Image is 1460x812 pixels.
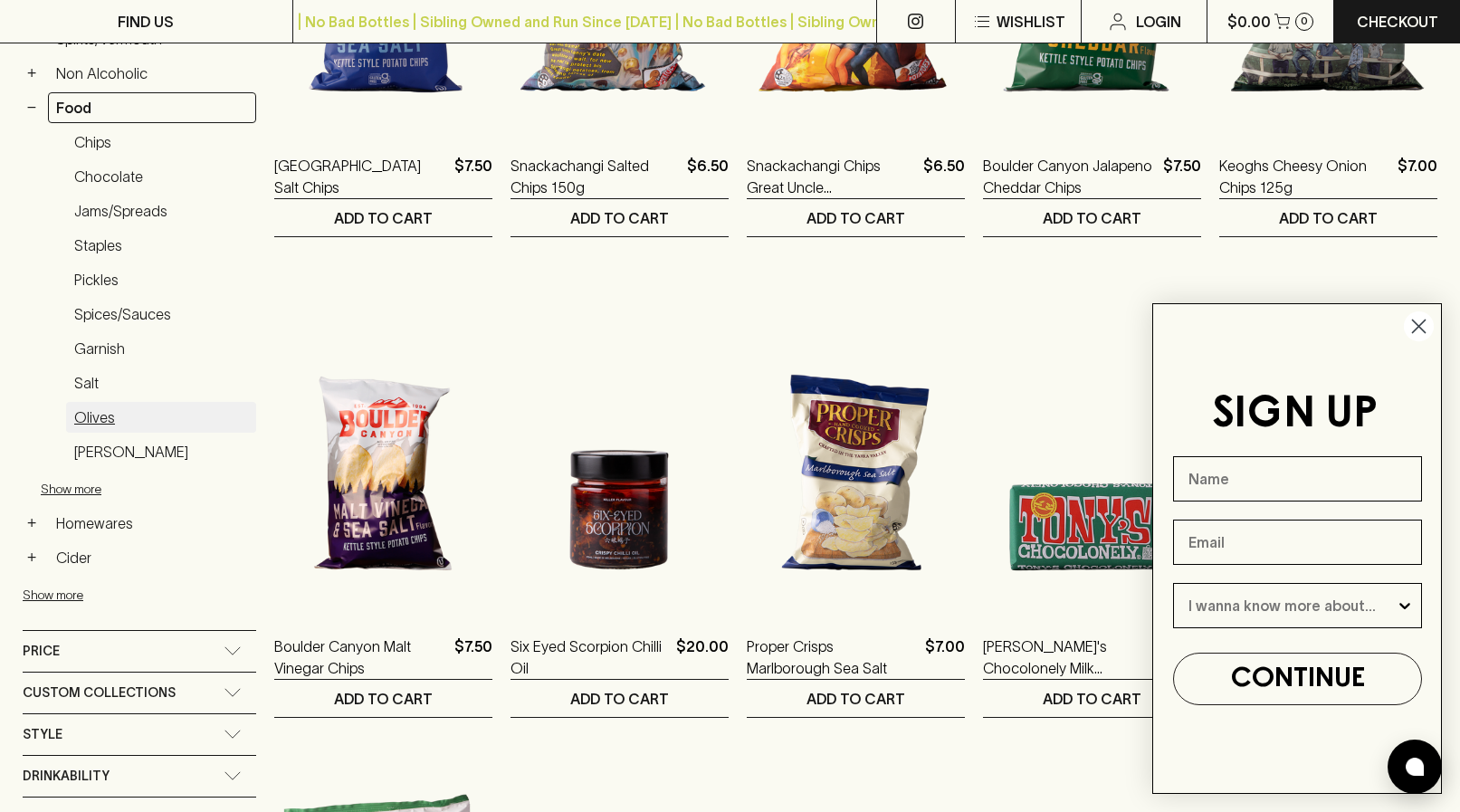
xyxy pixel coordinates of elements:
button: ADD TO CART [274,199,492,236]
a: Boulder Canyon Jalapeno Cheddar Chips [983,155,1156,198]
button: Show Options [1396,584,1414,627]
a: Keoghs Cheesy Onion Chips 125g [1219,155,1390,198]
p: $7.00 [1398,155,1437,198]
p: $7.00 [925,635,965,679]
span: Drinkability [23,765,110,788]
p: FIND US [118,11,174,33]
button: ADD TO CART [747,199,965,236]
a: Olives [66,402,256,433]
a: Jams/Spreads [66,196,256,226]
button: Show more [23,577,260,614]
a: Food [48,92,256,123]
div: FLYOUT Form [1134,285,1460,812]
button: Close dialog [1403,310,1435,342]
p: Checkout [1357,11,1438,33]
a: [GEOGRAPHIC_DATA] Salt Chips [274,155,447,198]
a: Cider [48,542,256,573]
a: Garnish [66,333,256,364]
button: ADD TO CART [511,680,729,717]
a: Pickles [66,264,256,295]
p: ADD TO CART [334,688,433,710]
button: ADD TO CART [274,680,492,717]
a: [PERSON_NAME]'s Chocolonely Milk Hazelnut Chocolate [983,635,1144,679]
div: Style [23,714,256,755]
p: $20.00 [676,635,729,679]
button: ADD TO CART [747,680,965,717]
div: Price [23,631,256,672]
button: + [23,64,41,82]
input: I wanna know more about... [1188,584,1396,627]
a: Staples [66,230,256,261]
a: Snackachangi Chips Great Uncle [PERSON_NAME] Chicken 150g [747,155,916,198]
a: Chocolate [66,161,256,192]
img: Tony's Chocolonely Milk Hazelnut Chocolate [983,291,1201,608]
button: CONTINUE [1173,653,1422,705]
p: $7.50 [454,635,492,679]
span: SIGN UP [1212,394,1378,435]
span: Price [23,640,60,663]
p: Wishlist [997,11,1065,33]
button: + [23,514,41,532]
span: Style [23,723,62,746]
p: ADD TO CART [806,688,905,710]
img: Boulder Canyon Malt Vinegar Chips [274,291,492,608]
a: [PERSON_NAME] [66,436,256,467]
p: ADD TO CART [1043,688,1141,710]
button: ADD TO CART [983,680,1201,717]
a: Boulder Canyon Malt Vinegar Chips [274,635,447,679]
a: Chips [66,127,256,158]
button: ADD TO CART [983,199,1201,236]
button: + [23,549,41,567]
img: Proper Crisps Marlborough Sea Salt [747,291,965,608]
p: Login [1136,11,1181,33]
button: + [23,30,41,48]
button: ADD TO CART [511,199,729,236]
a: Salt [66,368,256,398]
p: $7.50 [454,155,492,198]
img: Six Eyed Scorpion Chilli Oil [511,291,729,608]
p: ADD TO CART [570,207,669,229]
p: ADD TO CART [1043,207,1141,229]
p: ADD TO CART [570,688,669,710]
button: − [23,99,41,117]
p: $6.50 [687,155,729,198]
p: $6.50 [923,155,965,198]
button: ADD TO CART [1219,199,1437,236]
p: $0.00 [1227,11,1271,33]
p: ADD TO CART [334,207,433,229]
a: Spices/Sauces [66,299,256,330]
p: ADD TO CART [1279,207,1378,229]
a: Non Alcoholic [48,58,256,89]
p: ADD TO CART [806,207,905,229]
a: Homewares [48,508,256,539]
a: Proper Crisps Marlborough Sea Salt [747,635,918,679]
img: bubble-icon [1406,758,1424,776]
div: Custom Collections [23,673,256,713]
div: Drinkability [23,756,256,797]
input: Name [1173,456,1422,502]
p: $7.50 [1163,155,1201,198]
button: Show more [41,471,278,508]
span: Custom Collections [23,682,176,704]
p: 0 [1301,16,1308,26]
a: Snackachangi Salted Chips 150g [511,155,680,198]
a: Six Eyed Scorpion Chilli Oil [511,635,669,679]
input: Email [1173,520,1422,565]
